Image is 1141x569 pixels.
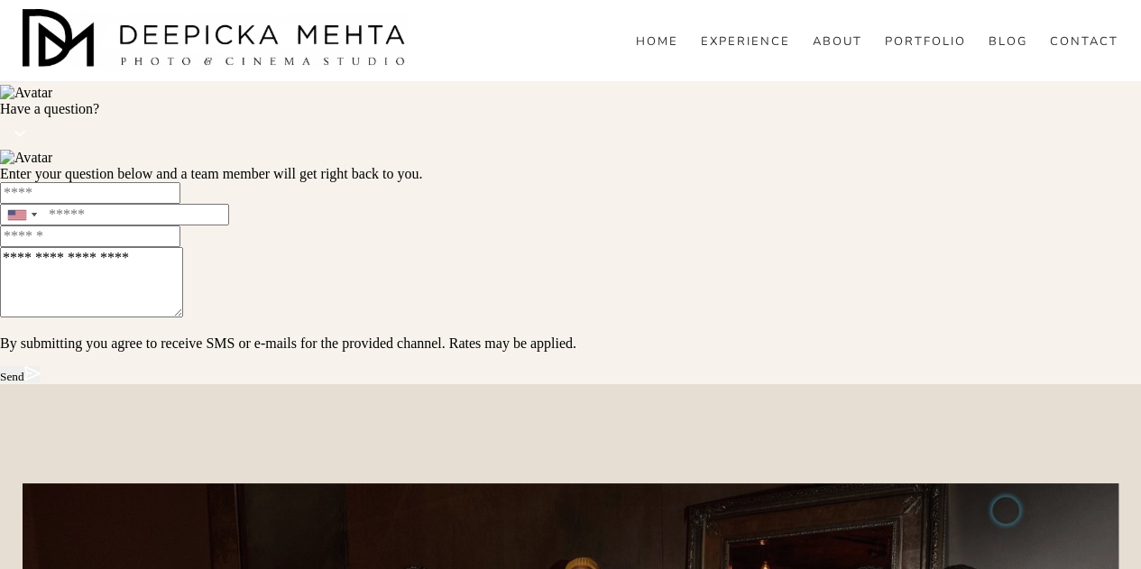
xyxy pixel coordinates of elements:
[813,33,862,50] a: ABOUT
[989,33,1027,50] a: folder dropdown
[701,33,790,50] a: EXPERIENCE
[885,33,966,50] a: PORTFOLIO
[1050,33,1118,50] a: CONTACT
[989,35,1027,50] span: BLOG
[636,33,678,50] a: HOME
[23,9,410,72] img: Austin Wedding Photographer - Deepicka Mehta Photography &amp; Cinematography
